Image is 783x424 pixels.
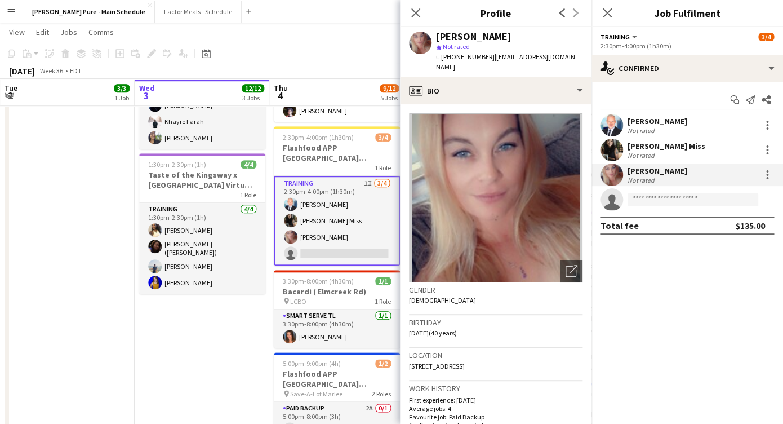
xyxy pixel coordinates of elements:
[283,359,341,368] span: 5:00pm-9:00pm (4h)
[409,296,476,304] span: [DEMOGRAPHIC_DATA]
[600,33,639,41] button: Training
[400,77,591,104] div: Bio
[114,84,130,92] span: 3/3
[591,55,783,82] div: Confirmed
[148,160,206,169] span: 1:30pm-2:30pm (1h)
[274,176,400,266] app-card-role: Training1I3/42:30pm-4:00pm (1h30m)[PERSON_NAME][PERSON_NAME] Miss[PERSON_NAME]
[628,176,657,184] div: Not rated
[139,83,155,93] span: Wed
[600,33,630,41] span: Training
[274,369,400,389] h3: Flashfood APP [GEOGRAPHIC_DATA] [GEOGRAPHIC_DATA], [GEOGRAPHIC_DATA]
[84,25,118,39] a: Comms
[600,42,774,50] div: 2:30pm-4:00pm (1h30m)
[628,151,657,160] div: Not rated
[3,89,17,102] span: 2
[139,170,265,190] h3: Taste of the Kingsway x [GEOGRAPHIC_DATA] Virtual Training
[436,52,495,61] span: t. [PHONE_NUMBER]
[380,94,398,102] div: 5 Jobs
[375,359,391,368] span: 1/2
[628,166,687,176] div: [PERSON_NAME]
[591,6,783,20] h3: Job Fulfilment
[436,32,511,42] div: [PERSON_NAME]
[375,277,391,285] span: 1/1
[409,362,465,370] span: [STREET_ADDRESS]
[242,94,264,102] div: 3 Jobs
[274,310,400,348] app-card-role: Smart Serve TL1/13:30pm-8:00pm (4h30m)[PERSON_NAME]
[23,1,155,23] button: [PERSON_NAME] Pure - Main Schedule
[409,413,582,421] p: Favourite job: Paid Backup
[409,404,582,413] p: Average jobs: 4
[380,84,399,92] span: 9/12
[70,67,82,75] div: EDT
[290,297,306,306] span: LCBO
[274,83,288,93] span: Thu
[5,83,17,93] span: Tue
[60,27,77,37] span: Jobs
[375,297,391,306] span: 1 Role
[283,133,354,142] span: 2:30pm-4:00pm (1h30m)
[600,220,639,231] div: Total fee
[409,285,582,295] h3: Gender
[409,329,457,337] span: [DATE] (40 years)
[560,260,582,282] div: Open photos pop-in
[240,191,256,199] span: 1 Role
[628,141,705,151] div: [PERSON_NAME] Miss
[272,89,288,102] span: 4
[137,89,155,102] span: 3
[290,390,342,398] span: Save-A-Lot Marlee
[372,390,391,398] span: 2 Roles
[409,396,582,404] p: First experience: [DATE]
[32,25,54,39] a: Edit
[242,84,264,92] span: 12/12
[409,317,582,328] h3: Birthday
[274,270,400,348] app-job-card: 3:30pm-8:00pm (4h30m)1/1Bacardi ( Elmcreek Rd) LCBO1 RoleSmart Serve TL1/13:30pm-8:00pm (4h30m)[P...
[375,164,391,172] span: 1 Role
[436,52,579,71] span: | [EMAIL_ADDRESS][DOMAIN_NAME]
[628,116,687,126] div: [PERSON_NAME]
[283,277,354,285] span: 3:30pm-8:00pm (4h30m)
[409,113,582,282] img: Crew avatar or photo
[736,220,765,231] div: $135.00
[9,65,35,77] div: [DATE]
[409,383,582,394] h3: Work history
[155,1,242,23] button: Factor Meals - Schedule
[628,126,657,135] div: Not rated
[56,25,82,39] a: Jobs
[274,126,400,266] app-job-card: 2:30pm-4:00pm (1h30m)3/4Flashfood APP [GEOGRAPHIC_DATA] Modesto Training1 RoleTraining1I3/42:30pm...
[443,42,470,51] span: Not rated
[274,143,400,163] h3: Flashfood APP [GEOGRAPHIC_DATA] Modesto Training
[88,27,114,37] span: Comms
[5,25,29,39] a: View
[241,160,256,169] span: 4/4
[139,203,265,294] app-card-role: Training4/41:30pm-2:30pm (1h)[PERSON_NAME][PERSON_NAME] ([PERSON_NAME]) [PERSON_NAME][PERSON_NAME...
[36,27,49,37] span: Edit
[9,27,25,37] span: View
[400,6,591,20] h3: Profile
[37,67,65,75] span: Week 36
[375,133,391,142] span: 3/4
[114,94,129,102] div: 1 Job
[274,286,400,297] h3: Bacardi ( Elmcreek Rd)
[758,33,774,41] span: 3/4
[139,153,265,294] app-job-card: 1:30pm-2:30pm (1h)4/4Taste of the Kingsway x [GEOGRAPHIC_DATA] Virtual Training1 RoleTraining4/41...
[409,350,582,360] h3: Location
